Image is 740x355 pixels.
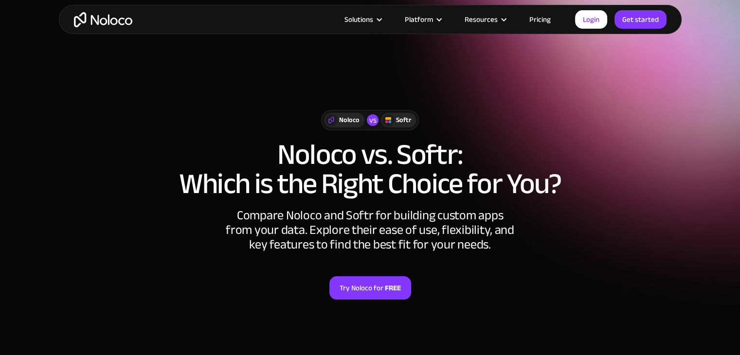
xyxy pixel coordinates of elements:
div: Platform [405,13,433,26]
a: Get started [614,10,667,29]
div: Noloco [339,115,360,125]
div: vs [367,114,379,126]
div: Solutions [344,13,373,26]
a: Pricing [517,13,563,26]
div: Resources [452,13,517,26]
a: Login [575,10,607,29]
strong: FREE [385,282,401,294]
a: home [74,12,132,27]
div: Solutions [332,13,393,26]
div: Platform [393,13,452,26]
h1: Noloco vs. Softr: Which is the Right Choice for You? [69,140,672,198]
div: Resources [465,13,498,26]
div: Compare Noloco and Softr for building custom apps from your data. Explore their ease of use, flex... [224,208,516,252]
div: Softr [396,115,411,125]
a: Try Noloco forFREE [329,276,411,300]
